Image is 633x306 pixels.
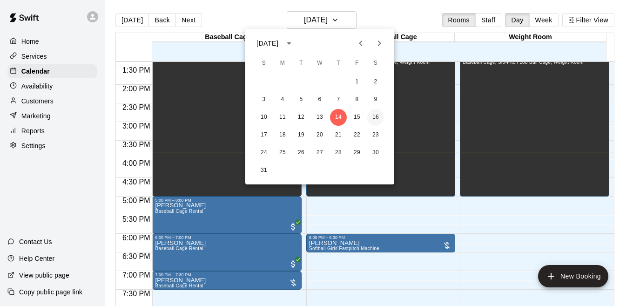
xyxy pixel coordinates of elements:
button: 5 [293,91,310,108]
span: Saturday [367,54,384,73]
button: 15 [349,109,365,126]
span: Wednesday [311,54,328,73]
button: 27 [311,144,328,161]
button: 24 [256,144,272,161]
button: 26 [293,144,310,161]
button: 7 [330,91,347,108]
button: 13 [311,109,328,126]
span: Thursday [330,54,347,73]
button: 22 [349,127,365,143]
button: 25 [274,144,291,161]
button: 8 [349,91,365,108]
button: 29 [349,144,365,161]
button: 16 [367,109,384,126]
button: 4 [274,91,291,108]
span: Tuesday [293,54,310,73]
button: 12 [293,109,310,126]
button: 10 [256,109,272,126]
button: 30 [367,144,384,161]
button: 17 [256,127,272,143]
button: 23 [367,127,384,143]
button: 2 [367,74,384,90]
button: Next month [370,34,389,53]
button: 3 [256,91,272,108]
button: 28 [330,144,347,161]
button: 6 [311,91,328,108]
button: 21 [330,127,347,143]
button: 14 [330,109,347,126]
button: 9 [367,91,384,108]
span: Sunday [256,54,272,73]
span: Monday [274,54,291,73]
button: Previous month [351,34,370,53]
button: 31 [256,162,272,179]
button: 20 [311,127,328,143]
button: 18 [274,127,291,143]
button: 1 [349,74,365,90]
button: 11 [274,109,291,126]
button: calendar view is open, switch to year view [281,35,297,51]
span: Friday [349,54,365,73]
div: [DATE] [256,39,278,48]
button: 19 [293,127,310,143]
